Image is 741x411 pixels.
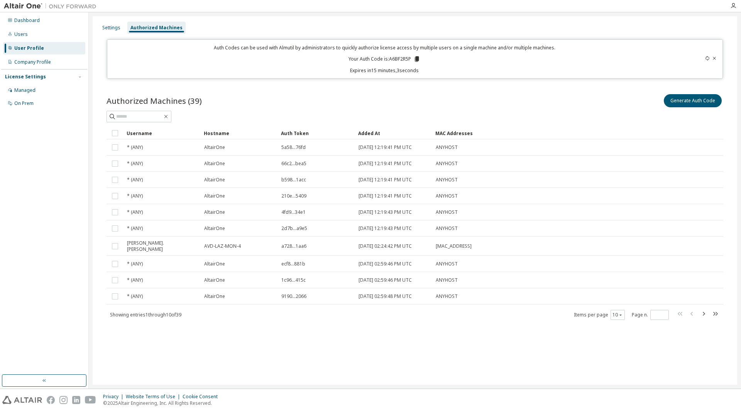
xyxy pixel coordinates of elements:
div: Cookie Consent [183,394,222,400]
span: [PERSON_NAME].[PERSON_NAME] [127,240,197,252]
span: AltairOne [204,293,225,299]
span: Items per page [574,310,625,320]
img: altair_logo.svg [2,396,42,404]
span: ANYHOST [436,293,458,299]
span: Authorized Machines (39) [107,95,202,106]
span: AltairOne [204,193,225,199]
span: AltairOne [204,144,225,151]
span: AVD-LAZ-MON-4 [204,243,241,249]
div: MAC Addresses [435,127,642,139]
p: Expires in 15 minutes, 3 seconds [112,67,658,74]
span: ANYHOST [436,177,458,183]
span: [DATE] 12:19:43 PM UTC [359,209,412,215]
span: * (ANY) [127,144,143,151]
span: * (ANY) [127,225,143,232]
span: 4fd9...34e1 [281,209,306,215]
span: b598...1acc [281,177,306,183]
div: License Settings [5,74,46,80]
span: AltairOne [204,261,225,267]
span: * (ANY) [127,209,143,215]
span: 66c2...bea5 [281,161,306,167]
span: 210e...5409 [281,193,306,199]
span: [DATE] 12:19:41 PM UTC [359,177,412,183]
div: Privacy [103,394,126,400]
span: ANYHOST [436,161,458,167]
span: * (ANY) [127,161,143,167]
span: [DATE] 12:19:41 PM UTC [359,161,412,167]
button: Generate Auth Code [664,94,722,107]
span: ANYHOST [436,277,458,283]
span: ANYHOST [436,225,458,232]
div: Settings [102,25,120,31]
div: Authorized Machines [130,25,183,31]
div: User Profile [14,45,44,51]
span: [DATE] 12:19:41 PM UTC [359,193,412,199]
div: Company Profile [14,59,51,65]
span: 9190...2066 [281,293,306,299]
div: Managed [14,87,36,93]
span: 2d7b...a9e5 [281,225,307,232]
span: ecf8...881b [281,261,305,267]
span: * (ANY) [127,193,143,199]
span: [DATE] 02:59:48 PM UTC [359,293,412,299]
span: ANYHOST [436,261,458,267]
p: Auth Codes can be used with Almutil by administrators to quickly authorize license access by mult... [112,44,658,51]
span: [DATE] 12:19:41 PM UTC [359,144,412,151]
span: 5a58...76fd [281,144,306,151]
span: a728...1aa6 [281,243,306,249]
div: Hostname [204,127,275,139]
div: Username [127,127,198,139]
img: facebook.svg [47,396,55,404]
div: On Prem [14,100,34,107]
img: Altair One [4,2,100,10]
div: Users [14,31,28,37]
div: Auth Token [281,127,352,139]
span: AltairOne [204,209,225,215]
span: [DATE] 02:59:46 PM UTC [359,261,412,267]
span: [DATE] 12:19:43 PM UTC [359,225,412,232]
img: linkedin.svg [72,396,80,404]
span: * (ANY) [127,261,143,267]
div: Website Terms of Use [126,394,183,400]
span: * (ANY) [127,177,143,183]
span: Page n. [632,310,669,320]
span: AltairOne [204,225,225,232]
span: 1c96...415c [281,277,306,283]
span: Showing entries 1 through 10 of 39 [110,311,181,318]
span: ANYHOST [436,144,458,151]
span: AltairOne [204,177,225,183]
p: © 2025 Altair Engineering, Inc. All Rights Reserved. [103,400,222,406]
span: AltairOne [204,277,225,283]
span: [DATE] 02:59:46 PM UTC [359,277,412,283]
span: * (ANY) [127,293,143,299]
span: * (ANY) [127,277,143,283]
button: 10 [612,312,623,318]
span: [DATE] 02:24:42 PM UTC [359,243,412,249]
span: ANYHOST [436,209,458,215]
span: AltairOne [204,161,225,167]
img: instagram.svg [59,396,68,404]
span: [MAC_ADDRESS] [436,243,472,249]
p: Your Auth Code is: A6BF2R5P [349,56,420,63]
span: ANYHOST [436,193,458,199]
div: Added At [358,127,429,139]
img: youtube.svg [85,396,96,404]
div: Dashboard [14,17,40,24]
